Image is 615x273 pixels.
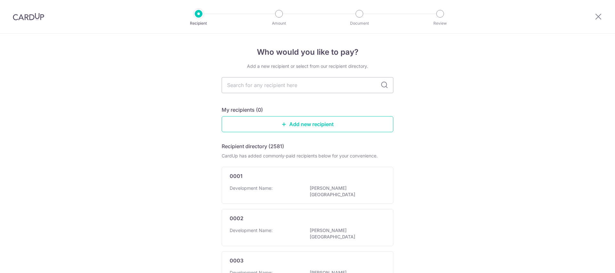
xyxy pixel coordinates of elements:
[255,20,303,27] p: Amount
[230,227,273,234] p: Development Name:
[230,257,243,264] p: 0003
[222,46,393,58] h4: Who would you like to pay?
[230,214,243,222] p: 0002
[230,172,242,180] p: 0001
[230,185,273,191] p: Development Name:
[222,77,393,93] input: Search for any recipient here
[310,227,381,240] p: [PERSON_NAME][GEOGRAPHIC_DATA]
[310,185,381,198] p: [PERSON_NAME][GEOGRAPHIC_DATA]
[222,63,393,69] div: Add a new recipient or select from our recipient directory.
[416,20,464,27] p: Review
[13,13,44,20] img: CardUp
[175,20,222,27] p: Recipient
[336,20,383,27] p: Document
[222,142,284,150] h5: Recipient directory (2581)
[222,116,393,132] a: Add new recipient
[222,153,393,159] div: CardUp has added commonly-paid recipients below for your convenience.
[222,106,263,114] h5: My recipients (0)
